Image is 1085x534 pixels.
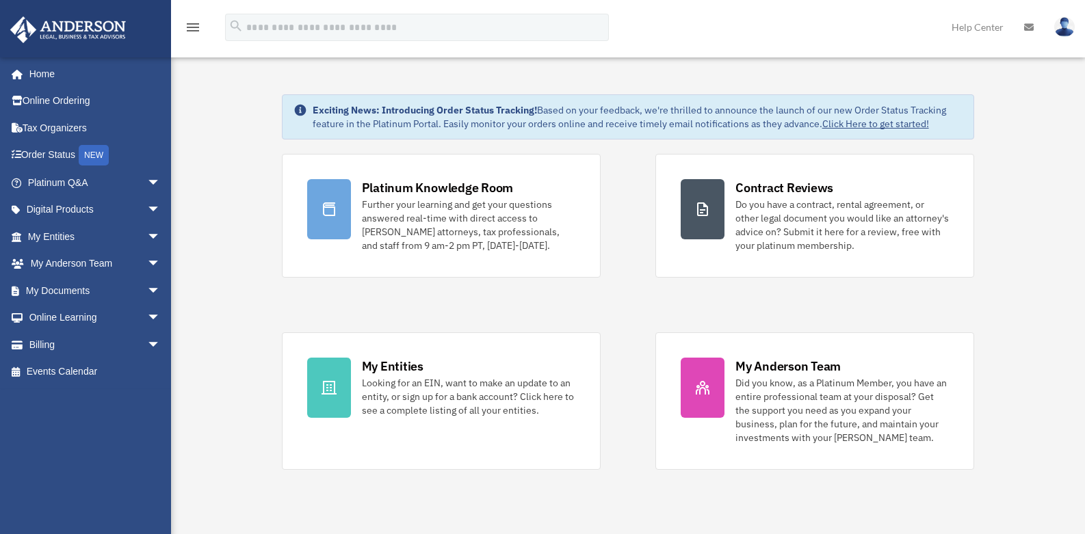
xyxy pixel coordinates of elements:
div: NEW [79,145,109,165]
a: My Entities Looking for an EIN, want to make an update to an entity, or sign up for a bank accoun... [282,332,601,470]
a: My Anderson Teamarrow_drop_down [10,250,181,278]
a: Platinum Knowledge Room Further your learning and get your questions answered real-time with dire... [282,154,601,278]
i: search [228,18,244,34]
img: Anderson Advisors Platinum Portal [6,16,130,43]
div: Do you have a contract, rental agreement, or other legal document you would like an attorney's ad... [735,198,949,252]
a: Events Calendar [10,358,181,386]
a: Platinum Q&Aarrow_drop_down [10,169,181,196]
span: arrow_drop_down [147,250,174,278]
a: Digital Productsarrow_drop_down [10,196,181,224]
div: My Entities [362,358,423,375]
div: Platinum Knowledge Room [362,179,514,196]
a: Contract Reviews Do you have a contract, rental agreement, or other legal document you would like... [655,154,974,278]
a: Billingarrow_drop_down [10,331,181,358]
a: Order StatusNEW [10,142,181,170]
a: menu [185,24,201,36]
a: My Documentsarrow_drop_down [10,277,181,304]
a: Click Here to get started! [822,118,929,130]
a: Tax Organizers [10,114,181,142]
div: My Anderson Team [735,358,841,375]
a: Online Ordering [10,88,181,115]
span: arrow_drop_down [147,277,174,305]
span: arrow_drop_down [147,223,174,251]
a: Home [10,60,174,88]
a: My Anderson Team Did you know, as a Platinum Member, you have an entire professional team at your... [655,332,974,470]
div: Based on your feedback, we're thrilled to announce the launch of our new Order Status Tracking fe... [313,103,963,131]
a: My Entitiesarrow_drop_down [10,223,181,250]
span: arrow_drop_down [147,331,174,359]
div: Further your learning and get your questions answered real-time with direct access to [PERSON_NAM... [362,198,575,252]
span: arrow_drop_down [147,196,174,224]
span: arrow_drop_down [147,169,174,197]
strong: Exciting News: Introducing Order Status Tracking! [313,104,537,116]
div: Contract Reviews [735,179,833,196]
div: Did you know, as a Platinum Member, you have an entire professional team at your disposal? Get th... [735,376,949,444]
a: Online Learningarrow_drop_down [10,304,181,332]
i: menu [185,19,201,36]
img: User Pic [1054,17,1075,37]
div: Looking for an EIN, want to make an update to an entity, or sign up for a bank account? Click her... [362,376,575,417]
span: arrow_drop_down [147,304,174,332]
